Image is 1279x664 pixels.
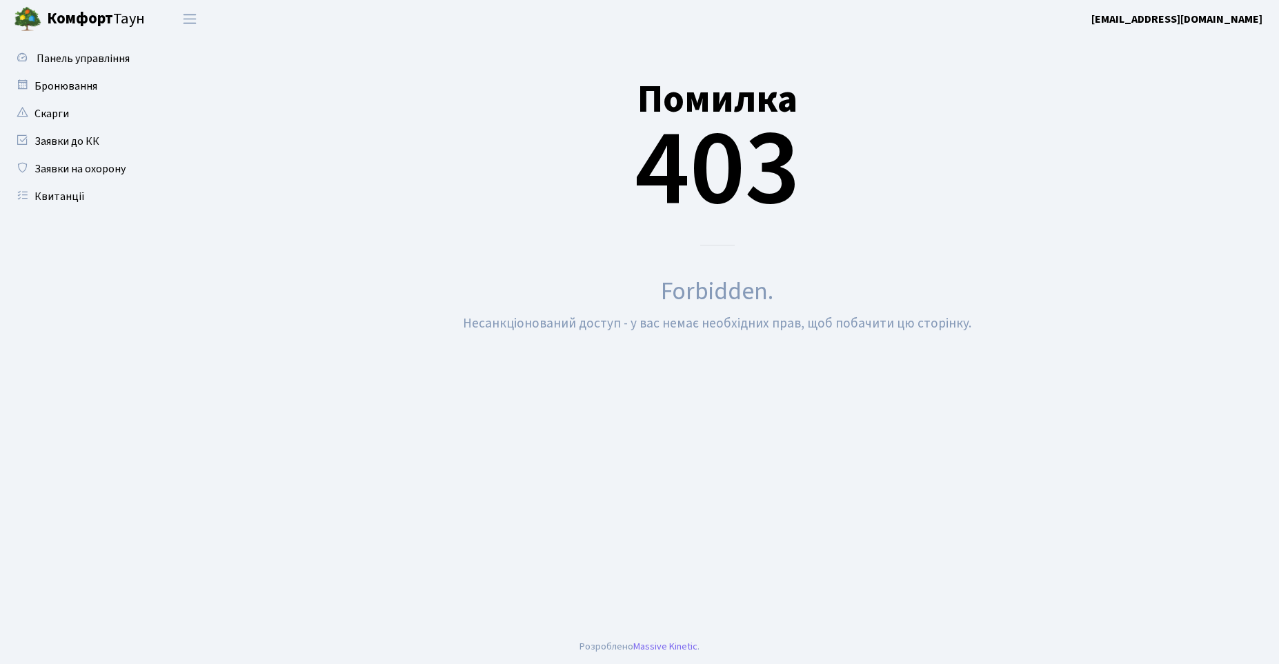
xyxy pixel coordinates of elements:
a: Massive Kinetic [633,639,697,654]
img: logo.png [14,6,41,33]
small: Несанкціонований доступ - у вас немає необхідних прав, щоб побачити цю сторінку. [463,314,971,333]
span: Таун [47,8,145,31]
b: [EMAIL_ADDRESS][DOMAIN_NAME] [1091,12,1262,27]
span: Панель управління [37,51,130,66]
a: Скарги [7,100,145,128]
div: Forbidden. [176,273,1258,310]
small: Помилка [637,72,797,127]
div: 403 [176,43,1258,245]
a: Заявки на охорону [7,155,145,183]
a: Квитанції [7,183,145,210]
button: Переключити навігацію [172,8,207,30]
a: Заявки до КК [7,128,145,155]
a: Бронювання [7,72,145,100]
div: Розроблено . [579,639,700,654]
a: Панель управління [7,45,145,72]
b: Комфорт [47,8,113,30]
a: [EMAIL_ADDRESS][DOMAIN_NAME] [1091,11,1262,28]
